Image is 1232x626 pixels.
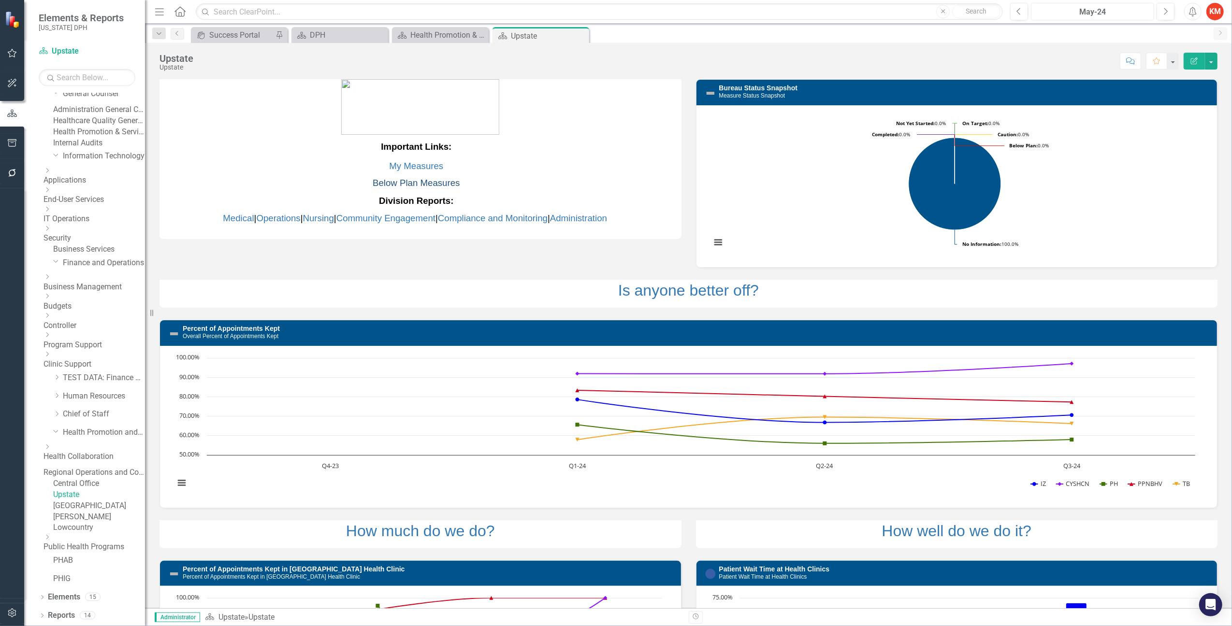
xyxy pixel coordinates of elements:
a: Operations [256,213,300,223]
button: Show PPNBHV [1128,480,1163,488]
div: Chart. Highcharts interactive chart. [706,113,1208,257]
a: Reports [48,610,75,621]
div: Chart. Highcharts interactive chart. [170,353,1207,498]
div: Success Portal [209,29,273,41]
path: Q3-24, 77.251. PPNBHV. [1070,400,1074,404]
button: Show IZ [1031,480,1046,488]
a: Elements [48,592,80,603]
a: [PERSON_NAME] [53,512,145,523]
text: Q3-24 [1063,461,1081,470]
button: Search [952,5,1000,18]
text: IZ [1041,479,1046,488]
a: [GEOGRAPHIC_DATA] [53,500,145,512]
a: Health Promotion & Services General Counsel [53,127,145,138]
a: PHIG [53,573,145,584]
div: Health Promotion & Services General Counsel [410,29,486,41]
path: Q1-24, 57.85125. TB. [576,438,580,441]
a: Nursing [303,213,334,223]
div: Upstate [159,64,193,71]
tspan: Caution: [998,131,1018,138]
a: Clinic Support [43,359,145,370]
text: Q1-24 [569,461,586,470]
tspan: On Target: [962,120,988,127]
text: 50.00% [179,450,200,458]
text: Q4-23 [322,461,339,470]
a: Central Office [53,478,145,489]
path: Q1-24, 83.326. PPNBHV. [576,388,580,392]
a: Health Promotion and Services [63,427,145,438]
a: Health Collaboration [43,451,145,462]
small: [US_STATE] DPH [39,24,124,31]
a: Human Resources [63,391,145,402]
a: Below Plan Measures [373,178,460,188]
div: Upstate [511,30,587,42]
path: Q3-24, 100. CYSHCN. [604,596,608,600]
path: Q3-24, 66.16. TB. [1070,422,1074,426]
div: May-24 [1034,6,1151,18]
text: 0.0% [998,131,1029,138]
img: ClearPoint Strategy [4,11,22,28]
a: Upstate [218,612,245,622]
a: DPH [294,29,386,41]
path: Q2-24, 66.796. IZ. [823,420,827,424]
path: Q2-24, 55.98777777. PH. [823,441,827,445]
a: Patient Wait Time at Health Clinics [719,565,830,573]
button: May-24 [1031,3,1154,20]
div: Upstate [248,612,275,622]
div: Open Intercom Messenger [1199,593,1222,616]
a: Business Services [53,244,145,255]
path: Q2-24, 91.84272727. CYSHCN. [823,371,827,375]
tspan: Not Yet Started: [896,120,935,127]
text: 75.00% [712,593,733,601]
a: Administration [550,213,607,223]
small: Patient Wait Time at Health Clinics [719,573,807,580]
button: Show TB [1173,480,1190,488]
a: Business Management [43,282,145,293]
text: TB [1183,479,1190,488]
a: Upstate [39,46,135,57]
span: Administrator [155,612,200,622]
tspan: No Information: [962,241,1001,247]
a: Program Support [43,340,145,351]
button: View chart menu, Chart [711,236,725,249]
a: Applications [43,175,145,186]
div: DPH [310,29,386,41]
text: 90.00% [179,372,200,381]
a: Upstate [53,489,145,500]
span: Elements & Reports [39,12,124,24]
text: PH [1110,479,1118,488]
a: Public Health Programs [43,541,145,553]
a: PHAB [53,555,145,566]
input: Search Below... [39,69,135,86]
a: IT Operations [43,213,145,225]
a: Compliance and Monitoring [438,213,548,223]
a: Lowcountry [53,522,145,533]
a: Information Technology [63,151,145,162]
div: 14 [80,612,95,620]
a: Success Portal [193,29,273,41]
span: Division Reports: [379,196,453,206]
path: Q1-24, 91.86818181. CYSHCN. [576,371,580,375]
a: Community Engagement [336,213,435,223]
a: Regional Operations and Community Engagement [43,467,145,478]
a: TEST DATA: Finance and Operations (Copy) [63,372,145,384]
text: 0.0% [896,120,946,127]
button: KM [1206,3,1224,20]
text: 0.0% [962,120,1000,127]
text: PPNBHV [1138,479,1162,488]
a: Controller [43,320,145,331]
a: Is anyone better off? [618,282,759,299]
a: Finance and Operations [63,257,145,269]
button: View chart menu, Chart [175,476,188,490]
a: Internal Audits [53,138,145,149]
text: 100.0% [962,241,1018,247]
a: Bureau Status Snapshot [719,84,798,92]
svg: Interactive chart [706,113,1203,257]
text: CYSHCN [1066,479,1090,488]
a: Medical [223,213,254,223]
path: Q1-24, 65.61111111. PH. [576,423,580,427]
svg: Interactive chart [170,353,1200,498]
path: Q3-24, 97.072. CYSHCN. [1070,361,1074,365]
div: 15 [85,593,101,601]
strong: Important Links: [381,142,451,152]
